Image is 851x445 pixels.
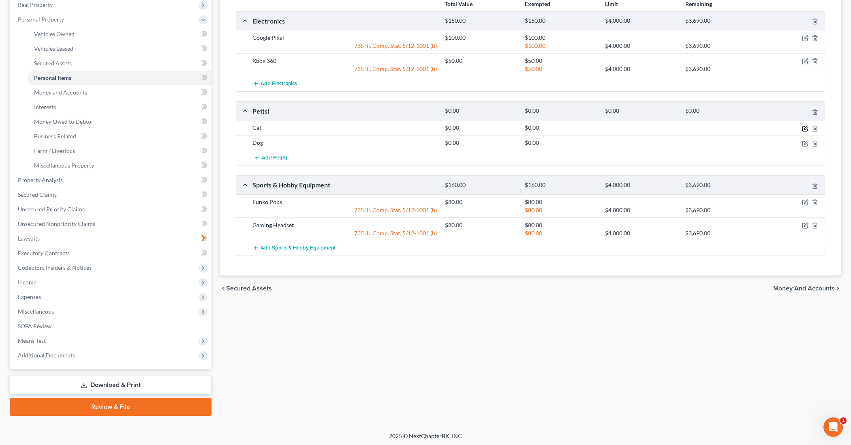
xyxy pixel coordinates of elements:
[34,118,94,125] span: Money Owed to Debtor
[840,417,847,424] span: 1
[18,1,53,8] span: Real Property
[681,17,761,25] div: $3,690.00
[261,245,336,251] span: Add Sports & Hobby Equipment
[28,114,212,129] a: Money Owed to Debtor
[441,124,521,132] div: $0.00
[11,319,212,333] a: SOFA Review
[681,65,761,73] div: $3,690.00
[28,158,212,173] a: Miscellaneous Property
[248,139,441,147] div: Dog
[521,181,601,189] div: $160.00
[248,229,441,237] div: 735 Ill. Comp. Stat. 5/12-1001 (b)
[521,139,601,147] div: $0.00
[18,191,57,198] span: Secured Claims
[823,417,843,437] iframe: Intercom live chat
[28,144,212,158] a: Farm / Livestock
[28,85,212,100] a: Money and Accounts
[248,65,441,73] div: 735 Ill. Comp. Stat. 5/12-1001 (b)
[248,17,441,25] div: Electronics
[11,217,212,231] a: Unsecured Nonpriority Claims
[441,17,521,25] div: $150.00
[34,30,75,37] span: Vehicles Owned
[34,89,87,96] span: Money and Accounts
[445,0,473,7] strong: Total Value
[34,60,72,67] span: Secured Assets
[605,0,618,7] strong: Limit
[18,322,51,329] span: SOFA Review
[441,57,521,65] div: $50.00
[248,198,441,206] div: Funko Pops
[441,221,521,229] div: $80.00
[226,285,272,292] span: Secured Assets
[681,181,761,189] div: $3,690.00
[773,285,835,292] span: Money and Accounts
[18,337,46,344] span: Means Test
[521,42,601,50] div: $100.00
[18,249,70,256] span: Executory Contracts
[521,107,601,115] div: $0.00
[773,285,841,292] button: Money and Accounts chevron_right
[601,17,681,25] div: $4,000.00
[18,352,75,359] span: Additional Documents
[521,206,601,214] div: $80.00
[441,198,521,206] div: $80.00
[28,41,212,56] a: Vehicles Leased
[521,34,601,42] div: $100.00
[601,107,681,115] div: $0.00
[601,181,681,189] div: $4,000.00
[11,231,212,246] a: Lawsuits
[18,308,54,315] span: Miscellaneous
[248,124,441,132] div: Cat
[248,206,441,214] div: 735 Ill. Comp. Stat. 5/12-1001 (b)
[34,133,76,140] span: Business Related
[681,206,761,214] div: $3,690.00
[252,150,288,165] button: Add Pet(s)
[34,147,75,154] span: Farm / Livestock
[11,246,212,260] a: Executory Contracts
[220,285,272,292] button: chevron_left Secured Assets
[835,285,841,292] i: chevron_right
[18,16,64,23] span: Personal Property
[18,235,40,242] span: Lawsuits
[248,42,441,50] div: 735 Ill. Comp. Stat. 5/12-1001 (b)
[681,107,761,115] div: $0.00
[18,206,85,213] span: Unsecured Priority Claims
[601,206,681,214] div: $4,000.00
[34,74,71,81] span: Personal Items
[28,129,212,144] a: Business Related
[521,221,601,229] div: $80.00
[10,376,212,395] a: Download & Print
[521,65,601,73] div: $50.00
[252,76,297,91] button: Add Electronics
[248,221,441,229] div: Gaming Headset
[28,27,212,41] a: Vehicles Owned
[261,81,297,87] span: Add Electronics
[441,34,521,42] div: $100.00
[685,0,712,7] strong: Remaining
[18,176,63,183] span: Property Analysis
[28,100,212,114] a: Interests
[18,293,41,300] span: Expenses
[681,229,761,237] div: $3,690.00
[601,42,681,50] div: $4,000.00
[11,173,212,187] a: Property Analysis
[521,124,601,132] div: $0.00
[521,198,601,206] div: $80.00
[521,229,601,237] div: $80.00
[441,107,521,115] div: $0.00
[220,285,226,292] i: chevron_left
[11,202,212,217] a: Unsecured Priority Claims
[252,241,336,256] button: Add Sports & Hobby Equipment
[34,103,56,110] span: Interests
[248,107,441,115] div: Pet(s)
[18,279,36,286] span: Income
[18,264,92,271] span: Codebtors Insiders & Notices
[601,229,681,237] div: $4,000.00
[248,34,441,42] div: Google Pixal
[34,45,73,52] span: Vehicles Leased
[248,181,441,189] div: Sports & Hobby Equipment
[248,57,441,65] div: Xbox 360
[525,0,550,7] strong: Exempted
[28,71,212,85] a: Personal Items
[601,65,681,73] div: $4,000.00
